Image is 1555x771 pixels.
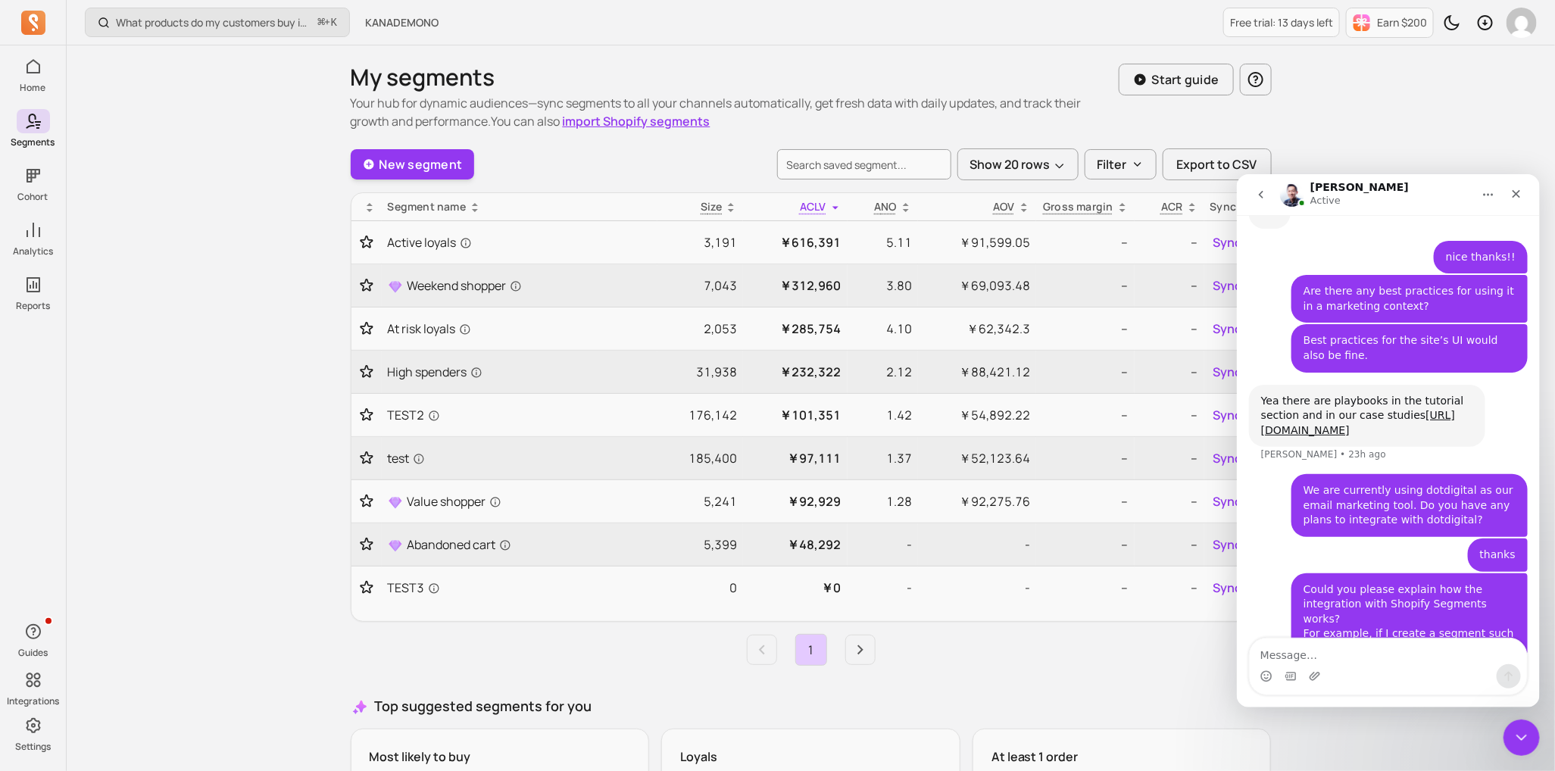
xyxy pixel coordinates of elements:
[749,492,842,510] p: ￥92,929
[407,535,511,554] span: Abandoned cart
[1503,719,1540,756] iframe: Intercom live chat
[563,113,710,130] a: import Shopify segments
[358,451,376,466] button: Toggle favorite
[358,278,376,293] button: Toggle favorite
[331,17,337,29] kbd: K
[993,199,1015,214] p: AOV
[1119,64,1234,95] button: Start guide
[1213,579,1242,597] span: Sync
[1346,8,1434,38] button: Earn $200
[664,579,737,597] p: 0
[1213,535,1242,554] span: Sync
[874,199,897,214] span: ANO
[1141,320,1198,338] p: --
[1042,320,1129,338] p: --
[924,535,1030,554] p: -
[318,14,337,30] span: +
[15,741,51,753] p: Settings
[1141,492,1198,510] p: --
[388,535,651,554] a: Abandoned cart
[48,496,60,508] button: Gif picker
[796,635,826,665] a: Page 1 is your current page
[1085,149,1157,179] button: Filter
[777,149,951,179] input: search
[957,148,1079,180] button: Show 20 rows
[701,199,722,214] span: Size
[365,15,439,30] span: KANADEMONO
[991,748,1253,766] p: At least 1 order
[664,233,737,251] p: 3,191
[1141,535,1198,554] p: --
[924,363,1030,381] p: ￥88,421.12
[664,276,737,295] p: 7,043
[1043,199,1113,214] p: Gross margin
[17,616,50,662] button: Guides
[1042,276,1129,295] p: --
[664,492,737,510] p: 5,241
[18,647,48,659] p: Guides
[23,496,36,508] button: Emoji picker
[351,634,1272,666] ul: Pagination
[1230,15,1333,30] p: Free trial: 13 days left
[924,579,1030,597] p: -
[358,321,376,336] button: Toggle favorite
[351,94,1119,130] p: Your hub for dynamic audiences—sync segments to all your channels automatically, get fresh data w...
[356,9,448,36] button: KANADEMONO
[388,276,651,295] a: Weekend shopper
[1213,320,1242,338] span: Sync
[854,449,912,467] p: 1.37
[749,233,842,251] p: ￥616,391
[854,492,912,510] p: 1.28
[749,406,842,424] p: ￥101,351
[854,406,912,424] p: 1.42
[854,276,912,295] p: 3.80
[351,696,1272,716] h3: Top suggested segments for you
[1141,363,1198,381] p: --
[749,535,842,554] p: ￥48,292
[388,449,425,467] span: test
[747,635,777,665] a: Previous page
[388,233,651,251] a: Active loyals
[749,320,842,338] p: ￥285,754
[358,494,376,509] button: Toggle favorite
[924,320,1030,338] p: ￥62,342.3
[12,399,291,704] div: takaaki.tokunaga@kanademono.design says…
[67,408,279,542] div: Could you please explain how the integration with Shopify Segments works? For example, if I creat...
[1237,174,1540,707] iframe: Intercom live chat
[1213,363,1242,381] span: Sync
[924,406,1030,424] p: ￥54,892.22
[1042,535,1129,554] p: --
[85,8,350,37] button: What products do my customers buy in the same order?⌘+K
[1437,8,1467,38] button: Toggle dark mode
[749,579,842,597] p: ￥0
[664,449,737,467] p: 185,400
[854,579,912,597] p: -
[7,695,59,707] p: Integrations
[358,407,376,423] button: Toggle favorite
[664,406,737,424] p: 176,142
[388,199,651,214] div: Segment name
[1042,449,1129,467] p: --
[388,579,651,597] a: TEST3
[680,748,941,766] p: Loyals
[854,535,912,554] p: -
[1210,532,1245,557] button: Sync
[351,64,1119,91] h1: My segments
[388,406,440,424] span: TEST2
[260,490,284,514] button: Send a message…
[924,276,1030,295] p: ￥69,093.48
